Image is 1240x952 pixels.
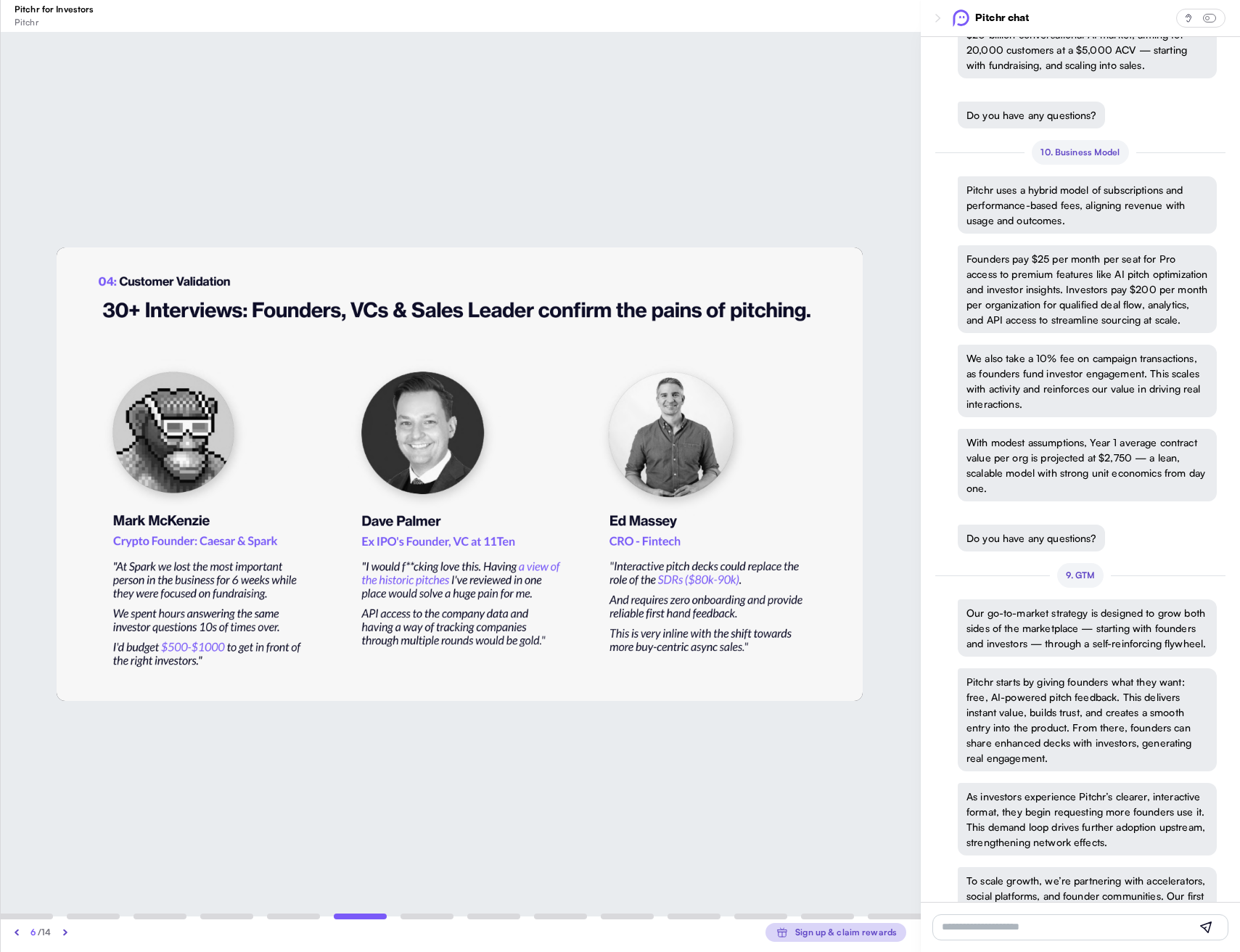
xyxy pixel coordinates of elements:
p: Sign up & claim rewards [795,926,897,939]
img: ear [1186,14,1191,22]
p: Pitchr [15,16,94,29]
img: svg%3e [15,929,19,936]
p: As investors experience Pitchr’s clearer, interactive format, they begin requesting more founders... [966,789,1208,850]
p: With modest assumptions, Year 1 average contract value per org is projected at $2,750 — a lean, s... [966,435,1208,496]
p: Founders pay $25 per month per seat for Pro access to premium features like AI pitch optimization... [966,251,1208,327]
span: / 14 [38,927,51,937]
img: close [935,14,941,22]
p: 6 [30,926,52,939]
p: Pitchr for Investors [15,3,94,16]
button: Sign up & claim rewards [765,923,906,942]
img: svg%3e [775,925,789,940]
p: Do you have any questions? [966,107,1096,123]
p: Do you have any questions? [966,530,1096,546]
img: svg%3e [63,929,67,936]
p: Our go-to-market strategy is designed to grow both sides of the marketplace — starting with found... [966,605,1208,651]
p: We also take a 10% fee on campaign transactions, as founders fund investor engagement. This scale... [966,350,1208,411]
p: 9. GTM [1066,569,1096,582]
img: svg%3e [953,9,969,27]
p: Pitchr uses a hybrid model of subscriptions and performance-based fees, aligning revenue with usa... [966,182,1208,228]
img: svg%3e [1197,919,1215,936]
button: ear [1176,9,1225,28]
p: Pitchr chat [975,10,1030,25]
img: 72_1750156514249-page-6.jpg [57,247,863,701]
p: To scale growth, we’re partnering with accelerators, social platforms, and founder communities. O... [966,873,1208,934]
p: Pitchr starts by giving founders what they want: free, AI-powered pitch feedback. This delivers i... [966,674,1208,766]
p: 10. Business Model [1040,146,1120,159]
p: We're targeting a $100 million segment within the $20 billion conversational AI market, aiming fo... [966,12,1208,73]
